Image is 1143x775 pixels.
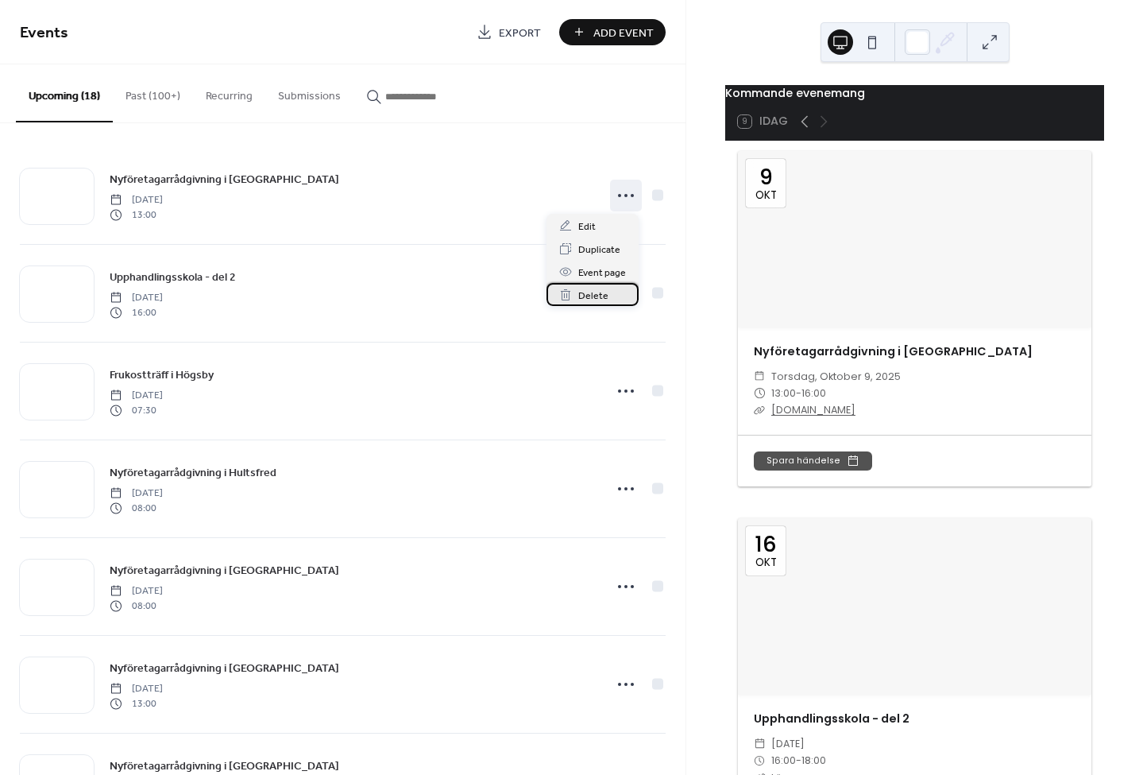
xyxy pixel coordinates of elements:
span: Nyföretagarrådgivning i [GEOGRAPHIC_DATA] [110,661,339,677]
span: 16:00 [110,305,163,320]
span: - [796,752,801,769]
div: okt [755,190,777,201]
span: 13:00 [110,207,163,222]
span: torsdag, oktober 9, 2025 [771,368,901,385]
span: [DATE] [110,486,163,501]
span: Nyföretagarrådgivning i [GEOGRAPHIC_DATA] [110,758,339,775]
span: 13:00 [110,696,163,711]
span: 16:00 [801,385,826,401]
div: ​ [754,385,765,401]
span: 07:30 [110,403,163,417]
span: Nyföretagarrådgivning i [GEOGRAPHIC_DATA] [110,172,339,188]
span: [DATE] [771,735,805,752]
span: Frukostträff i Högsby [110,367,214,384]
button: Spara händelse [754,451,872,471]
a: [DOMAIN_NAME] [771,403,855,417]
span: 18:00 [801,752,826,769]
a: Frukostträff i Högsby [110,366,214,384]
div: ​ [754,368,765,385]
div: 9 [759,166,773,188]
a: Nyföretagarrådgivning i [GEOGRAPHIC_DATA] [754,343,1033,359]
button: Add Event [559,19,666,45]
div: Kommande evenemang [725,85,1104,103]
span: 13:00 [771,385,796,401]
span: [DATE] [110,291,163,305]
span: [DATE] [110,584,163,599]
a: Upphandlingsskola - del 2 [110,268,236,286]
span: 08:00 [110,501,163,515]
a: Upphandlingsskola - del 2 [754,711,909,727]
span: [DATE] [110,193,163,207]
div: ​ [754,401,765,418]
span: - [796,385,801,401]
span: Duplicate [578,242,620,258]
span: [DATE] [110,682,163,696]
span: Export [499,25,541,41]
a: Nyföretagarrådgivning i Hultsfred [110,463,276,482]
button: Recurring [193,64,265,121]
div: 16 [755,533,777,555]
span: Nyföretagarrådgivning i Hultsfred [110,465,276,482]
span: Edit [578,219,596,235]
button: Upcoming (18) [16,64,113,122]
a: Nyföretagarrådgivning i [GEOGRAPHIC_DATA] [110,757,339,775]
a: Export [465,19,553,45]
a: Nyföretagarrådgivning i [GEOGRAPHIC_DATA] [110,561,339,579]
button: Past (100+) [113,64,193,121]
span: Upphandlingsskola - del 2 [110,269,236,286]
a: Nyföretagarrådgivning i [GEOGRAPHIC_DATA] [110,170,339,188]
span: Events [20,17,68,48]
span: Nyföretagarrådgivning i [GEOGRAPHIC_DATA] [110,563,339,579]
button: Submissions [265,64,353,121]
span: 08:00 [110,599,163,613]
div: ​ [754,735,765,752]
span: 16:00 [771,752,796,769]
div: ​ [754,752,765,769]
div: okt [755,557,777,568]
span: Add Event [593,25,654,41]
span: Event page [578,265,626,281]
a: Nyföretagarrådgivning i [GEOGRAPHIC_DATA] [110,659,339,677]
span: [DATE] [110,389,163,403]
span: Delete [578,288,608,304]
